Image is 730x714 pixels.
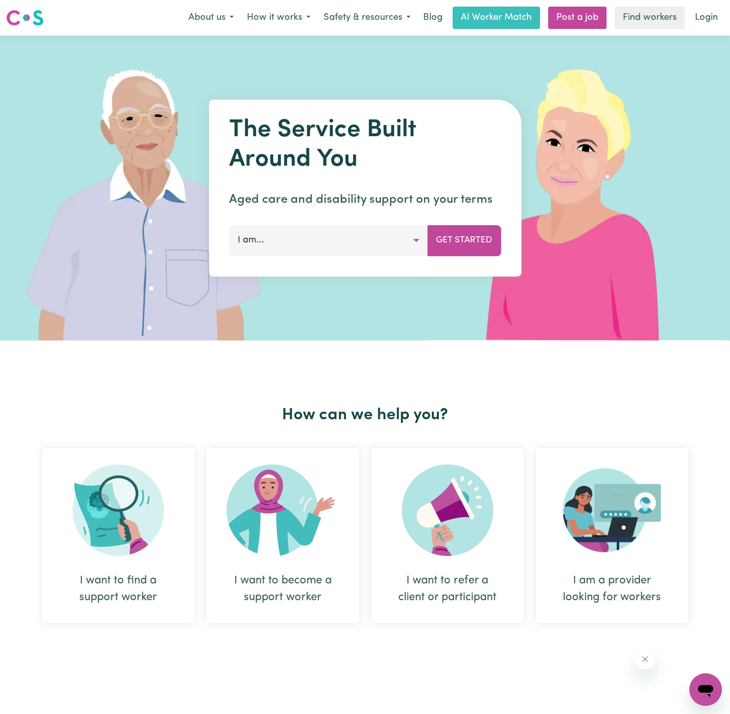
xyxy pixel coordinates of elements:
[231,572,335,606] div: I want to become a support worker
[229,116,501,174] h1: The Service Built Around You
[689,7,724,29] a: Login
[36,406,694,425] h2: How can we help you?
[73,464,164,556] img: Search
[396,572,499,606] div: I want to refer a client or participant
[6,6,44,29] a: Careseekers logo
[548,7,607,29] a: Post a job
[427,225,501,256] button: Get Started
[6,9,44,27] img: Careseekers logo
[227,464,339,556] img: Become Worker
[42,448,195,623] div: I want to find a support worker
[6,7,61,15] span: Need any help?
[229,225,428,256] button: I am...
[453,7,540,29] a: AI Worker Match
[536,448,688,623] div: I am a provider looking for workers
[67,572,170,606] div: I want to find a support worker
[560,572,664,606] div: I am a provider looking for workers
[207,448,359,623] div: I want to become a support worker
[229,191,501,209] p: Aged care and disability support on your terms
[240,7,317,28] button: How it works
[371,448,524,623] div: I want to refer a client or participant
[317,7,417,28] button: Safety & resources
[635,649,655,669] iframe: Close message
[402,464,493,556] img: Refer
[182,7,240,28] button: About us
[615,7,685,29] a: Find workers
[563,464,661,556] img: Provider
[689,673,722,706] iframe: Button to launch messaging window
[417,7,449,29] a: Blog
